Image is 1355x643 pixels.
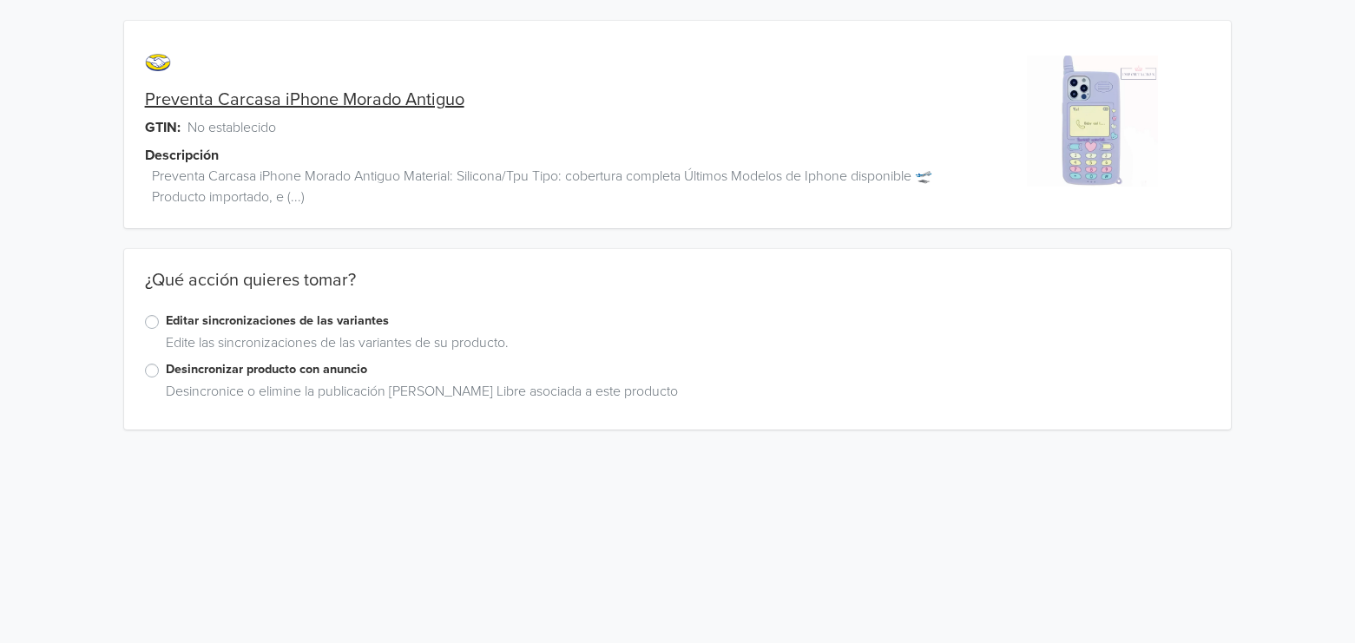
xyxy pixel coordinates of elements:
label: Desincronizar producto con anuncio [166,360,1211,379]
div: ¿Qué acción quieres tomar? [124,270,1232,312]
span: GTIN: [145,117,181,138]
span: No establecido [187,117,276,138]
a: Preventa Carcasa iPhone Morado Antiguo [145,89,464,110]
label: Editar sincronizaciones de las variantes [166,312,1211,331]
img: product_image [1027,56,1158,187]
div: Desincronice o elimine la publicación [PERSON_NAME] Libre asociada a este producto [159,381,1211,409]
span: Descripción [145,145,219,166]
span: Preventa Carcasa iPhone Morado Antiguo Material: Silicona/Tpu Tipo: cobertura completa Últimos Mo... [152,166,976,207]
div: Edite las sincronizaciones de las variantes de su producto. [159,332,1211,360]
